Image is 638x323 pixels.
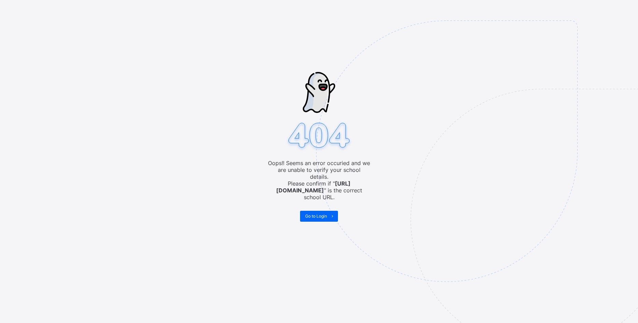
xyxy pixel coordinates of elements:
span: Please confirm if " " is the correct school URL. [268,180,370,201]
span: Go to Login [305,214,327,219]
span: Oops!! Seems an error occuried and we are unable to verify your school details. [268,160,370,180]
b: [URL][DOMAIN_NAME] [276,180,351,194]
img: 404.8bbb34c871c4712298a25e20c4dc75c7.svg [285,121,353,152]
img: ghost-strokes.05e252ede52c2f8dbc99f45d5e1f5e9f.svg [303,72,335,113]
